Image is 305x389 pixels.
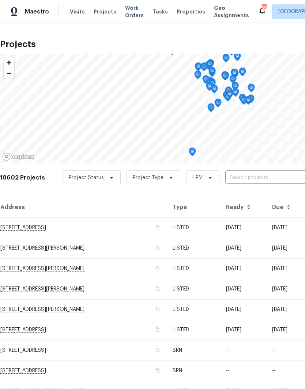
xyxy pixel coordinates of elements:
button: Copy Address [154,306,161,312]
div: Map marker [205,61,212,72]
button: Copy Address [154,367,161,374]
div: Map marker [245,96,252,107]
div: Map marker [226,90,233,101]
td: [DATE] [266,258,305,279]
td: [DATE] [266,217,305,238]
div: Map marker [234,52,241,63]
span: Maestro [25,8,49,15]
span: Project Status [69,174,104,181]
div: Map marker [221,72,229,83]
button: Copy Address [154,224,161,231]
div: Map marker [225,86,232,98]
td: [DATE] [220,320,266,340]
span: Properties [177,8,205,15]
div: Map marker [207,103,215,115]
td: [DATE] [266,279,305,299]
div: Map marker [231,82,239,93]
td: [DATE] [220,238,266,258]
div: Map marker [224,93,231,104]
td: -- [266,340,305,361]
span: Project Type [133,174,163,181]
td: -- [266,361,305,381]
div: Map marker [207,59,214,70]
td: LISTED [167,217,220,238]
div: Map marker [208,67,216,78]
td: [DATE] [266,299,305,320]
td: [DATE] [220,217,266,238]
div: Map marker [231,69,238,80]
td: BRN [167,361,220,381]
td: LISTED [167,279,220,299]
td: LISTED [167,299,220,320]
div: Map marker [214,99,222,110]
button: Zoom out [4,68,14,78]
th: Due [266,197,305,217]
div: Map marker [202,75,210,86]
div: 59 [261,4,267,12]
div: Map marker [239,68,246,79]
span: Visits [70,8,85,15]
td: [DATE] [266,238,305,258]
div: Map marker [248,84,255,95]
div: Map marker [206,82,213,93]
span: Geo Assignments [214,4,249,19]
div: Map marker [195,62,202,74]
div: Map marker [222,54,230,65]
a: Mapbox homepage [2,153,34,161]
span: Work Orders [125,4,144,19]
div: Map marker [194,70,202,82]
div: Map marker [189,147,196,159]
span: HPM [192,174,203,181]
td: [DATE] [220,258,266,279]
div: Map marker [221,71,229,82]
button: Copy Address [154,285,161,292]
div: Map marker [247,95,255,106]
span: Projects [94,8,116,15]
td: LISTED [167,258,220,279]
td: [DATE] [220,279,266,299]
div: Map marker [200,62,208,74]
button: Copy Address [154,244,161,251]
td: BRN [167,340,220,361]
td: [DATE] [266,320,305,340]
span: Tasks [152,9,168,14]
th: Type [167,197,220,217]
div: Map marker [240,96,248,107]
div: Map marker [232,88,239,99]
th: Ready [220,197,266,217]
button: Copy Address [154,347,161,353]
td: LISTED [167,238,220,258]
td: [DATE] [220,299,266,320]
div: Map marker [182,163,189,174]
button: Copy Address [154,265,161,271]
div: Map marker [229,75,237,86]
div: Map marker [239,94,246,105]
td: -- [220,340,266,361]
button: Copy Address [154,326,161,333]
div: Map marker [206,60,214,71]
td: -- [220,361,266,381]
td: LISTED [167,320,220,340]
button: Zoom in [4,57,14,68]
div: Map marker [223,91,230,102]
